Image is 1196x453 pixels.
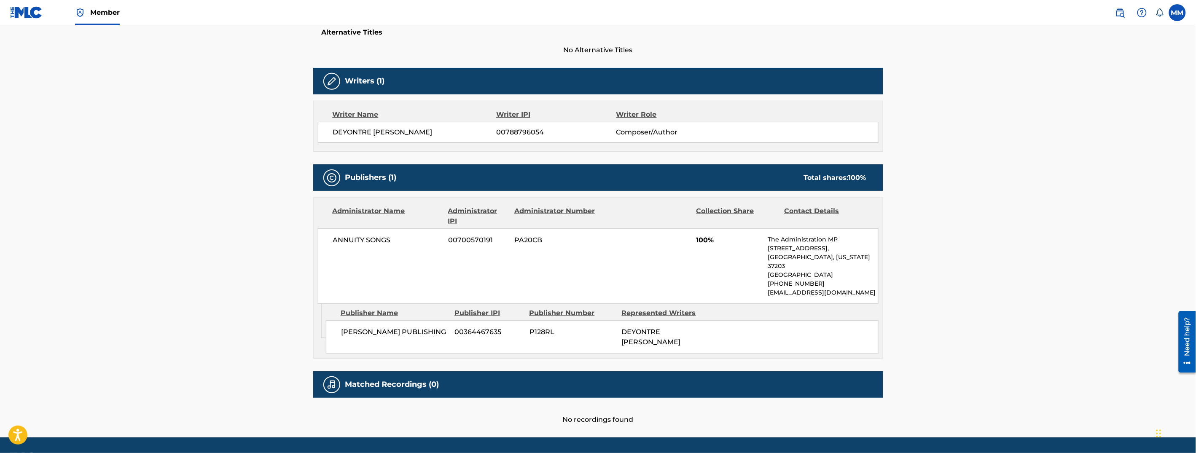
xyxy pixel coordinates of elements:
div: Writer IPI [496,110,616,120]
div: No recordings found [313,398,883,425]
span: No Alternative Titles [313,45,883,55]
div: Help [1134,4,1150,21]
p: [PHONE_NUMBER] [768,279,878,288]
span: P128RL [529,327,615,337]
span: DEYONTRE [PERSON_NAME] [622,328,681,346]
div: Collection Share [696,206,778,226]
h5: Alternative Titles [322,28,875,37]
span: 100% [696,235,761,245]
h5: Matched Recordings (0) [345,380,439,389]
p: The Administration MP [768,235,878,244]
img: search [1115,8,1125,18]
img: Writers [327,76,337,86]
p: [GEOGRAPHIC_DATA] [768,271,878,279]
div: Administrator Number [514,206,596,226]
div: Represented Writers [622,308,708,318]
div: Writer Role [616,110,726,120]
div: Publisher Name [341,308,448,318]
img: Publishers [327,173,337,183]
div: Administrator Name [333,206,442,226]
div: Writer Name [333,110,497,120]
img: MLC Logo [10,6,43,19]
span: [PERSON_NAME] PUBLISHING [341,327,449,337]
div: Publisher IPI [454,308,523,318]
div: Contact Details [785,206,866,226]
span: 00788796054 [496,127,616,137]
div: User Menu [1169,4,1186,21]
span: DEYONTRE [PERSON_NAME] [333,127,497,137]
span: Composer/Author [616,127,726,137]
img: Matched Recordings [327,380,337,390]
iframe: Chat Widget [1154,413,1196,453]
p: [EMAIL_ADDRESS][DOMAIN_NAME] [768,288,878,297]
span: 00700570191 [448,235,508,245]
h5: Publishers (1) [345,173,397,182]
a: Public Search [1112,4,1129,21]
h5: Writers (1) [345,76,385,86]
img: help [1137,8,1147,18]
span: ANNUITY SONGS [333,235,442,245]
iframe: Resource Center [1172,308,1196,376]
p: [STREET_ADDRESS], [768,244,878,253]
span: 100 % [849,174,866,182]
img: Top Rightsholder [75,8,85,18]
span: 00364467635 [455,327,523,337]
div: Notifications [1156,8,1164,17]
div: Publisher Number [529,308,615,318]
div: Drag [1156,421,1161,446]
p: [GEOGRAPHIC_DATA], [US_STATE] 37203 [768,253,878,271]
div: Administrator IPI [448,206,508,226]
div: Total shares: [804,173,866,183]
span: Member [90,8,120,17]
span: PA20CB [514,235,596,245]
